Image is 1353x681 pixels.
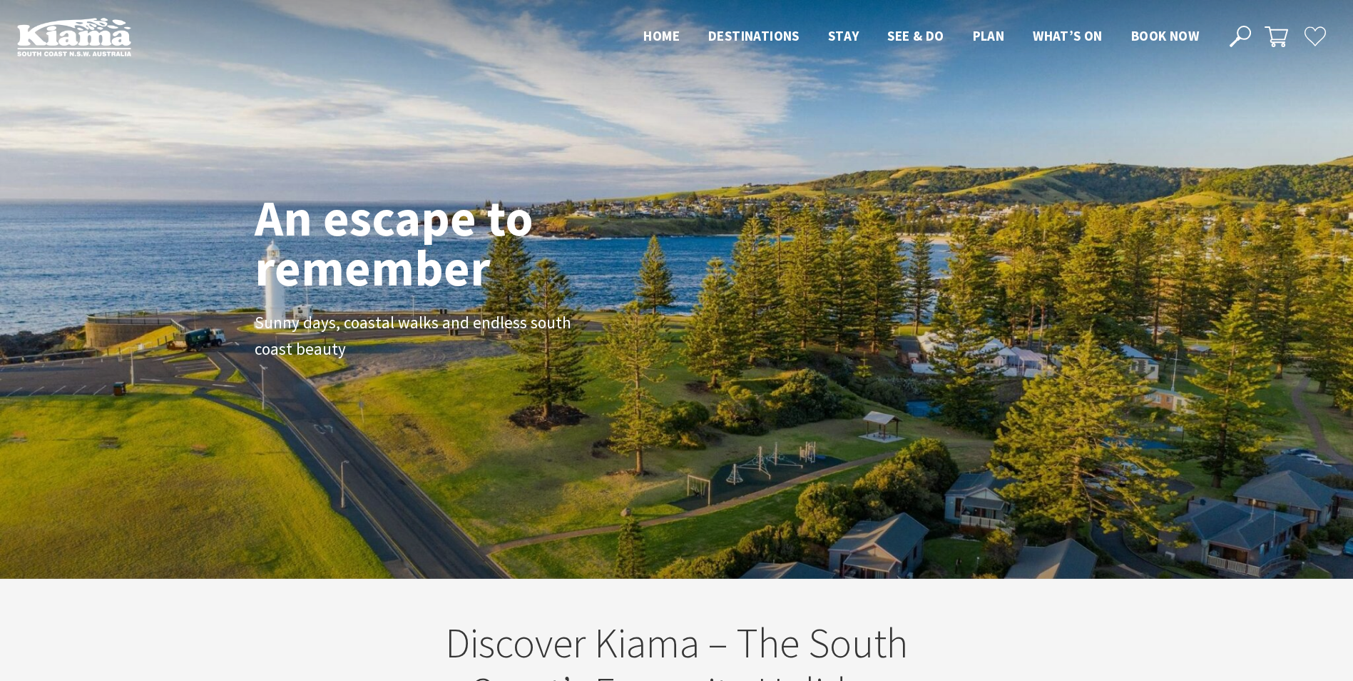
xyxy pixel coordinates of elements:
img: Kiama Logo [17,17,131,56]
span: Plan [973,27,1005,44]
span: What’s On [1033,27,1103,44]
span: Book now [1131,27,1199,44]
span: Home [643,27,680,44]
nav: Main Menu [629,25,1213,49]
span: See & Do [887,27,944,44]
p: Sunny days, coastal walks and endless south coast beauty [255,311,576,363]
h1: An escape to remember [255,193,647,293]
span: Destinations [708,27,800,44]
span: Stay [828,27,859,44]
